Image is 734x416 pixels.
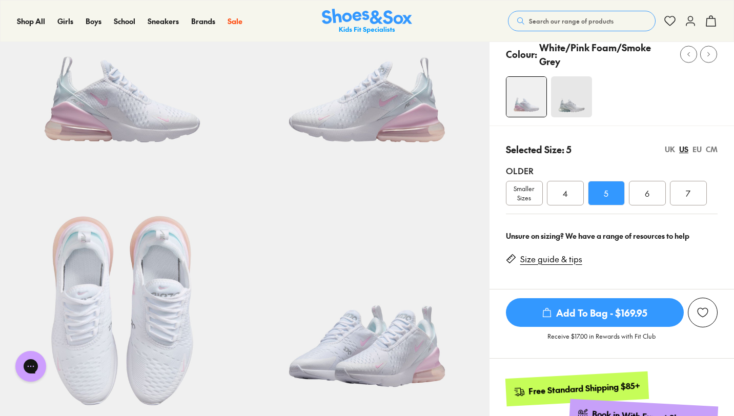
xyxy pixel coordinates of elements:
p: Receive $17.00 in Rewards with Fit Club [547,331,656,350]
a: Size guide & tips [520,254,582,265]
div: Free Standard Shipping $85+ [528,380,640,397]
div: UK [665,144,675,155]
p: Selected Size: 5 [506,142,572,156]
span: 5 [604,187,608,199]
span: Brands [191,16,215,26]
a: Girls [57,16,73,27]
div: EU [692,144,702,155]
a: Brands [191,16,215,27]
span: Search our range of products [529,16,614,26]
div: Unsure on sizing? We have a range of resources to help [506,231,718,241]
span: 6 [645,187,649,199]
button: Search our range of products [508,11,656,31]
p: Colour: [506,47,537,61]
span: Add To Bag - $169.95 [506,298,684,327]
span: School [114,16,135,26]
span: 4 [563,187,568,199]
button: Add to Wishlist [688,298,718,327]
span: Boys [86,16,101,26]
span: Sale [228,16,242,26]
span: Sneakers [148,16,179,26]
img: SNS_Logo_Responsive.svg [322,9,412,34]
span: Girls [57,16,73,26]
a: Shop All [17,16,45,27]
a: Boys [86,16,101,27]
a: Sale [228,16,242,27]
span: Smaller Sizes [506,184,542,202]
iframe: Gorgias live chat messenger [10,347,51,385]
p: White/Pink Foam/Smoke Grey [539,40,672,68]
div: US [679,144,688,155]
span: 7 [686,187,690,199]
img: 11_1 [551,76,592,117]
a: Shoes & Sox [322,9,412,34]
a: School [114,16,135,27]
div: CM [706,144,718,155]
a: Sneakers [148,16,179,27]
div: Older [506,164,718,177]
span: Shop All [17,16,45,26]
img: 4-533761_1 [506,77,546,117]
button: Add To Bag - $169.95 [506,298,684,327]
a: Free Standard Shipping $85+ [505,371,648,406]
